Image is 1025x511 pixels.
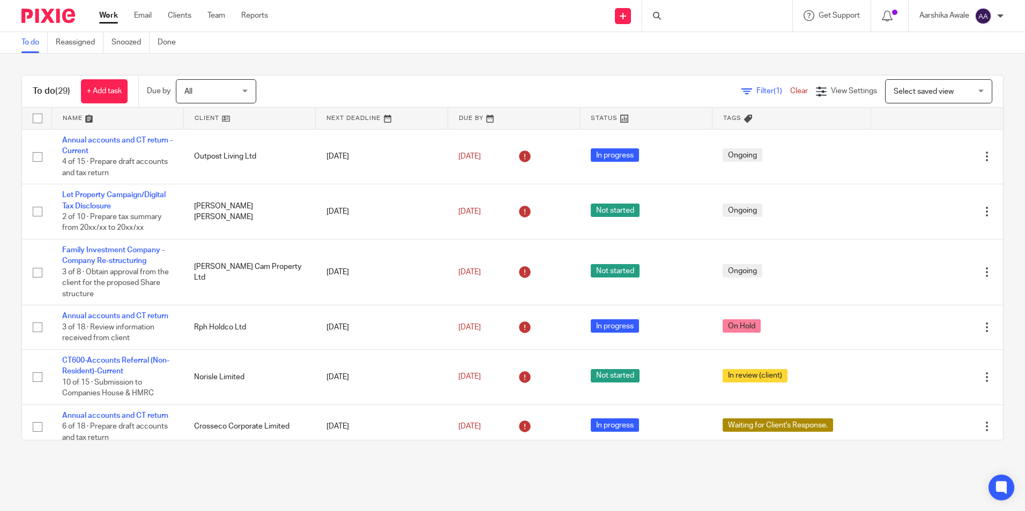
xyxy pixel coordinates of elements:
a: Work [99,10,118,21]
img: svg%3E [975,7,992,25]
span: View Settings [831,87,877,95]
td: [DATE] [316,239,448,305]
span: 10 of 15 · Submission to Companies House & HMRC [62,379,154,397]
td: Outpost Living Ltd [183,129,315,184]
a: Done [158,32,184,53]
a: Family Investment Company - Company Re-structuring [62,246,165,265]
a: Team [207,10,225,21]
span: In review (client) [723,369,788,382]
p: Aarshika Awale [919,10,969,21]
a: Clients [168,10,191,21]
span: 3 of 18 · Review information received from client [62,324,154,342]
a: Snoozed [112,32,150,53]
span: Not started [591,264,640,277]
h1: To do [33,86,70,97]
span: [DATE] [458,324,481,331]
span: Not started [591,369,640,382]
a: Annual accounts and CT return [62,412,168,419]
span: In progress [591,319,639,333]
span: Filter [756,87,790,95]
span: [DATE] [458,373,481,381]
span: Ongoing [723,204,762,217]
span: [DATE] [458,268,481,276]
td: [DATE] [316,305,448,349]
span: Waiting for Client's Response. [723,418,833,432]
a: Reports [241,10,268,21]
a: CT600-Accounts Referral (Non-Resident)-Current [62,357,169,375]
span: (29) [55,87,70,95]
a: Annual accounts and CT return [62,312,168,320]
td: [DATE] [316,349,448,404]
span: [DATE] [458,208,481,215]
td: Norisle Limited [183,349,315,404]
a: Let Property Campaign/Digital Tax Disclosure [62,191,166,209]
span: 6 of 18 · Prepare draft accounts and tax return [62,423,168,441]
span: All [184,88,192,95]
p: Due by [147,86,170,96]
span: [DATE] [458,153,481,160]
a: Clear [790,87,808,95]
a: Email [134,10,152,21]
a: Reassigned [56,32,103,53]
td: [PERSON_NAME] [PERSON_NAME] [183,184,315,239]
td: [PERSON_NAME] Cam Property Ltd [183,239,315,305]
span: 4 of 15 · Prepare draft accounts and tax return [62,158,168,177]
span: Select saved view [894,88,954,95]
td: Rph Holdco Ltd [183,305,315,349]
span: [DATE] [458,423,481,430]
td: [DATE] [316,129,448,184]
span: Tags [723,115,741,121]
span: 3 of 8 · Obtain approval from the client for the proposed Share structure [62,268,169,298]
span: In progress [591,418,639,432]
a: To do [21,32,48,53]
span: Ongoing [723,264,762,277]
span: In progress [591,148,639,162]
img: Pixie [21,9,75,23]
span: On Hold [723,319,761,333]
span: Get Support [819,12,860,19]
td: [DATE] [316,184,448,239]
a: + Add task [81,79,128,103]
span: Ongoing [723,148,762,162]
span: Not started [591,204,640,217]
td: [DATE] [316,404,448,448]
span: 2 of 10 · Prepare tax summary from 20xx/xx to 20xx/xx [62,213,161,232]
span: (1) [774,87,782,95]
td: Crosseco Corporate Limited [183,404,315,448]
a: Annual accounts and CT return - Current [62,137,173,155]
